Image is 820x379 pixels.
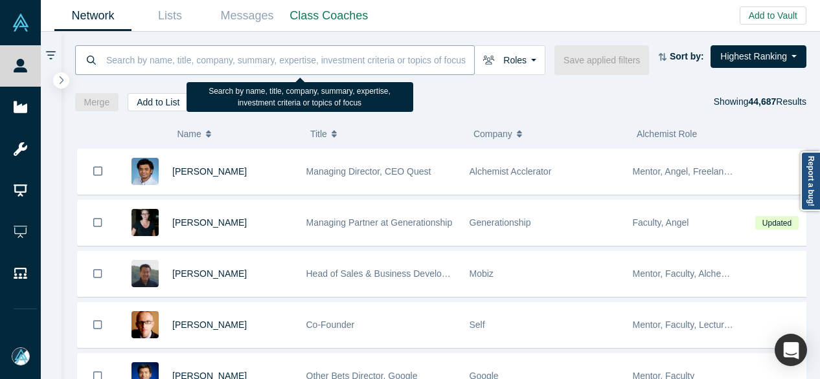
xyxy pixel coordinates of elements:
input: Search by name, title, company, summary, expertise, investment criteria or topics of focus [105,45,474,75]
button: Add to Vault [740,6,806,25]
strong: Sort by: [670,51,704,61]
button: Roles [474,45,545,75]
strong: 44,687 [748,96,776,107]
button: Bookmark [78,252,118,296]
a: Class Coaches [286,1,372,31]
span: Alchemist Acclerator [470,166,552,177]
span: Managing Partner at Generationship [306,217,453,228]
span: Alchemist Role [637,129,697,139]
span: Self [470,319,485,330]
a: Lists [131,1,209,31]
span: Company [473,120,512,147]
span: Managing Director, CEO Quest [306,166,431,177]
button: Bookmark [78,303,118,347]
button: Company [473,120,623,147]
span: Updated [755,216,798,230]
img: Rachel Chalmers's Profile Image [131,209,159,236]
span: Generationship [470,217,531,228]
span: Results [748,96,806,107]
span: Head of Sales & Business Development (interim) [306,268,503,279]
img: Michael Chang's Profile Image [131,260,159,287]
span: Mobiz [470,268,494,279]
span: Title [310,120,327,147]
button: Highest Ranking [711,45,806,68]
button: Save applied filters [554,45,649,75]
img: Alchemist Vault Logo [12,14,30,32]
a: Messages [209,1,286,31]
a: Report a bug! [801,151,820,211]
button: Title [310,120,460,147]
a: [PERSON_NAME] [172,268,247,279]
a: [PERSON_NAME] [172,217,247,228]
span: Mentor, Faculty, Alchemist 25 [633,268,751,279]
button: Merge [75,93,119,111]
span: Faculty, Angel [633,217,689,228]
span: Co-Founder [306,319,355,330]
a: [PERSON_NAME] [172,319,247,330]
button: Bookmark [78,149,118,194]
button: Add to List [128,93,188,111]
img: Robert Winder's Profile Image [131,311,159,338]
button: Name [177,120,297,147]
img: Gnani Palanikumar's Profile Image [131,158,159,185]
a: [PERSON_NAME] [172,166,247,177]
span: Name [177,120,201,147]
div: Showing [714,93,806,111]
a: Network [54,1,131,31]
button: Bookmark [78,200,118,245]
img: Mia Scott's Account [12,347,30,365]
